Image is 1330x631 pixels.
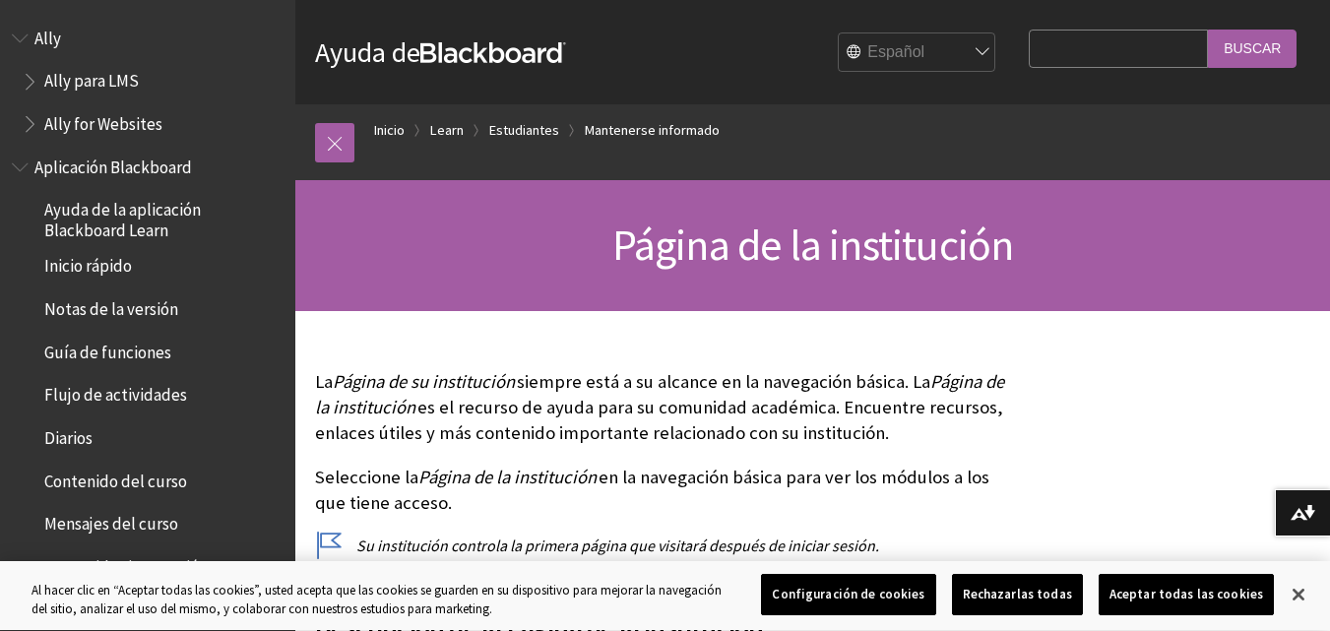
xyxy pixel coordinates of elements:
[34,151,192,177] span: Aplicación Blackboard
[315,369,1019,447] p: La siempre está a su alcance en la navegación básica. La es el recurso de ayuda para su comunidad...
[430,118,464,143] a: Learn
[44,465,187,491] span: Contenido del curso
[333,370,515,393] span: Página de su institución
[12,22,284,141] nav: Book outline for Anthology Ally Help
[315,465,1019,516] p: Seleccione la en la navegación básica para ver los módulos a los que tiene acceso.
[612,218,1014,272] span: Página de la institución
[44,550,208,577] span: Contenido sin conexión
[32,581,731,619] div: Al hacer clic en “Aceptar todas las cookies”, usted acepta que las cookies se guarden en su dispo...
[489,118,559,143] a: Estudiantes
[315,34,566,70] a: Ayuda deBlackboard
[761,574,935,615] button: Configuración de cookies
[1099,574,1274,615] button: Aceptar todas las cookies
[44,194,282,240] span: Ayuda de la aplicación Blackboard Learn
[1208,30,1297,68] input: Buscar
[44,336,171,362] span: Guía de funciones
[44,508,178,535] span: Mensajes del curso
[44,65,139,92] span: Ally para LMS
[585,118,720,143] a: Mantenerse informado
[44,250,132,277] span: Inicio rápido
[839,33,996,73] select: Site Language Selector
[374,118,405,143] a: Inicio
[315,535,1019,556] p: Su institución controla la primera página que visitará después de iniciar sesión.
[44,379,187,406] span: Flujo de actividades
[418,466,597,488] span: Página de la institución
[44,107,162,134] span: Ally for Websites
[952,574,1083,615] button: Rechazarlas todas
[34,22,61,48] span: Ally
[44,421,93,448] span: Diarios
[420,42,566,63] strong: Blackboard
[1277,573,1320,616] button: Cerrar
[44,292,178,319] span: Notas de la versión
